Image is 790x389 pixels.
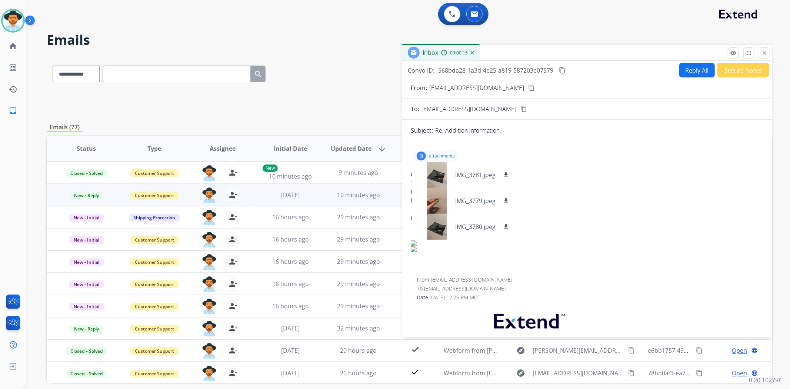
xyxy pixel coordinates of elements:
img: agent-avatar [202,276,217,292]
span: Webform from [EMAIL_ADDRESS][DOMAIN_NAME] on [DATE] [444,369,612,377]
span: 10 minutes ago [337,191,380,199]
mat-icon: person_remove [229,235,237,244]
mat-icon: download [503,172,509,178]
span: New - Initial [69,214,104,222]
span: New - Initial [69,236,104,244]
mat-icon: download [503,197,509,204]
img: extend.png [485,305,572,334]
span: 16 hours ago [272,235,309,243]
span: 29 minutes ago [337,213,380,221]
span: Inbox [423,49,438,57]
img: agent-avatar [202,299,217,314]
span: Customer Support [130,280,179,288]
span: Webform from [PERSON_NAME][EMAIL_ADDRESS][DOMAIN_NAME] on [DATE] [444,346,658,355]
p: IMG_3780.jpeg [455,222,496,231]
span: Assignee [210,144,236,153]
img: ii_198967b42aa27091df04 [411,240,763,246]
div: Date: [411,189,763,196]
mat-icon: inbox [9,106,17,115]
span: Customer Support [130,347,179,355]
span: 29 minutes ago [337,257,380,266]
span: [EMAIL_ADDRESS][DOMAIN_NAME] [421,104,516,113]
mat-icon: person_remove [229,213,237,222]
mat-icon: explore [516,369,525,378]
span: New - Initial [69,280,104,288]
mat-icon: person_remove [229,257,237,266]
mat-icon: person_remove [229,346,237,355]
div: Thank you! [411,232,763,252]
span: Status [77,144,96,153]
img: agent-avatar [202,366,217,381]
mat-icon: home [9,42,17,51]
div: Please see attached. [411,214,763,223]
mat-icon: content_copy [696,370,703,376]
span: 20 hours ago [340,369,377,377]
img: agent-avatar [202,187,217,203]
img: agent-avatar [202,232,217,247]
span: Customer Support [130,303,179,310]
span: 16 hours ago [272,257,309,266]
span: Open [732,369,747,378]
div: From: [417,276,763,283]
span: Closed – Solved [66,347,107,355]
span: [DATE] [281,346,300,355]
span: 29 minutes ago [337,280,380,288]
p: [EMAIL_ADDRESS][DOMAIN_NAME] [429,83,524,92]
span: Customer Support [130,169,179,177]
img: ii_198967b56d4878b1ff75 [411,246,763,252]
span: e6bb1757-493a-4eb9-b820-aea3e91c3b8a [648,346,764,355]
mat-icon: remove_red_eye [730,50,737,56]
img: agent-avatar [202,321,217,336]
span: Shipping Protection [129,214,180,222]
p: New [263,164,278,172]
img: agent-avatar [202,254,217,270]
mat-icon: check [411,345,420,354]
h2: Emails [47,33,772,47]
img: avatar [3,10,23,31]
span: Customer Support [130,325,179,333]
span: 10 minutes ago [269,172,312,180]
img: agent-avatar [202,165,217,181]
span: 16 hours ago [272,213,309,221]
mat-icon: close [761,50,768,56]
div: To: [411,180,763,187]
span: 20 hours ago [340,346,377,355]
div: From: [411,171,763,178]
div: To: [417,285,763,292]
mat-icon: arrow_downward [377,144,386,153]
button: Reply All [679,63,715,77]
mat-icon: search [254,70,263,79]
span: [DATE] [281,324,300,332]
span: 29 minutes ago [337,235,380,243]
span: Customer Support [130,258,179,266]
div: Hello, [411,196,763,205]
p: IMG_3781.jpeg [455,170,496,179]
mat-icon: content_copy [559,67,566,74]
span: 78bd0a4f-ea7b-4cf0-9a57-cbb5ec079d64 [648,369,760,377]
mat-icon: person_remove [229,279,237,288]
p: To: [411,104,419,113]
mat-icon: download [503,223,509,230]
span: New - Initial [69,303,104,310]
span: 9 minutes ago [339,169,378,177]
mat-icon: content_copy [628,370,635,376]
span: 32 minutes ago [337,324,380,332]
span: 00:00:15 [450,50,468,56]
mat-icon: content_copy [520,106,527,112]
img: agent-avatar [202,210,217,225]
span: Closed – Solved [66,370,107,378]
span: [EMAIL_ADDRESS][DOMAIN_NAME] [431,276,512,283]
mat-icon: history [9,85,17,94]
mat-icon: person_remove [229,190,237,199]
span: Customer Support [130,370,179,378]
span: [DATE] 12:26 PM MDT [430,294,480,301]
div: 3 [417,152,426,160]
mat-icon: person_remove [229,369,237,378]
span: Updated Date [331,144,371,153]
span: Initial Date [274,144,307,153]
span: 16 hours ago [272,302,309,310]
span: [PERSON_NAME][EMAIL_ADDRESS][DOMAIN_NAME] [533,346,624,355]
p: Convo ID: [408,66,434,75]
span: 568bda28-1a3d-4e25-a819-587203e07579 [438,66,553,74]
span: Customer Support [130,236,179,244]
